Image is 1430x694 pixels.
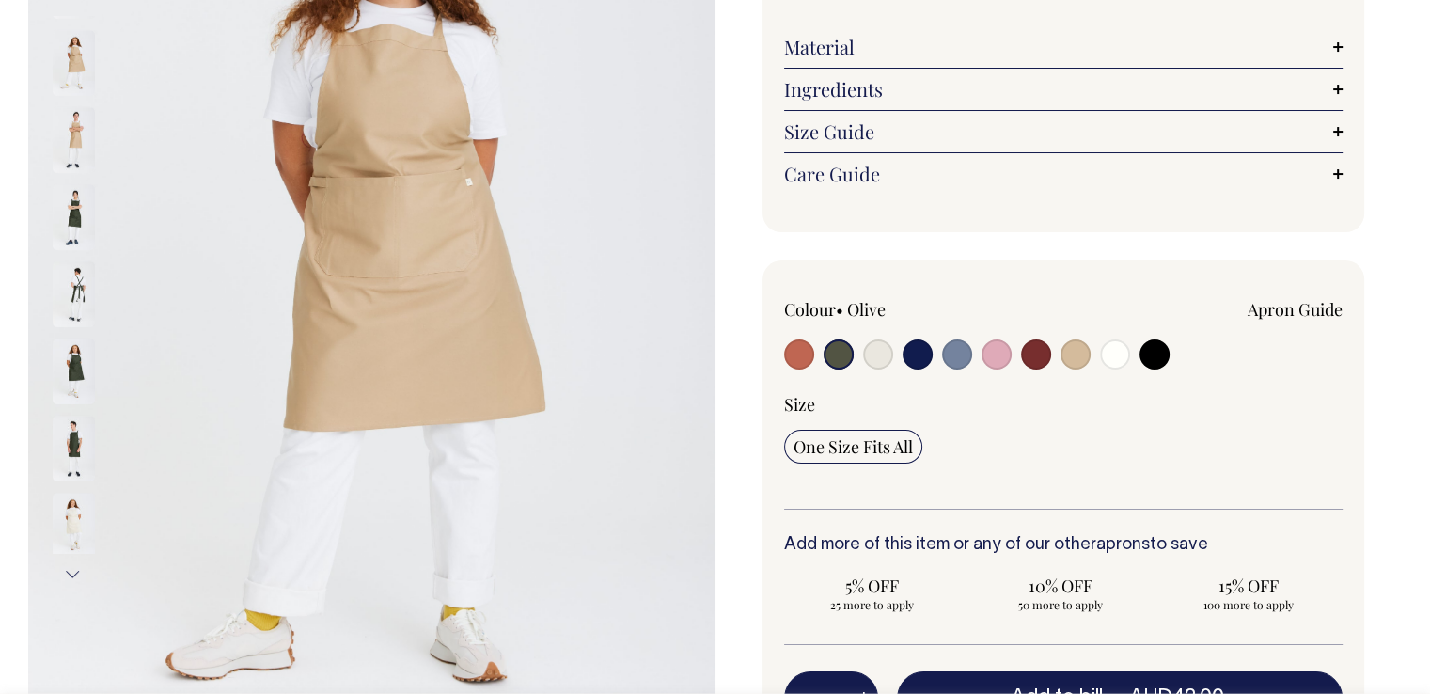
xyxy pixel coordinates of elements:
a: Apron Guide [1248,298,1343,321]
span: 10% OFF [982,575,1139,597]
input: 10% OFF 50 more to apply [972,569,1149,618]
img: olive [53,339,95,404]
span: One Size Fits All [794,435,913,458]
span: • [836,298,843,321]
span: 25 more to apply [794,597,951,612]
label: Olive [847,298,886,321]
img: khaki [53,30,95,96]
input: 5% OFF 25 more to apply [784,569,961,618]
a: aprons [1096,537,1150,553]
a: Ingredients [784,78,1344,101]
div: Size [784,393,1344,416]
div: Colour [784,298,1008,321]
span: 50 more to apply [982,597,1139,612]
img: olive [53,416,95,481]
span: 100 more to apply [1170,597,1328,612]
input: 15% OFF 100 more to apply [1160,569,1337,618]
img: natural [53,493,95,559]
img: olive [53,261,95,327]
a: Material [784,36,1344,58]
input: One Size Fits All [784,430,922,464]
span: 15% OFF [1170,575,1328,597]
button: Next [59,553,87,595]
span: 5% OFF [794,575,951,597]
img: olive [53,184,95,250]
h6: Add more of this item or any of our other to save [784,536,1344,555]
img: khaki [53,107,95,173]
a: Size Guide [784,120,1344,143]
a: Care Guide [784,163,1344,185]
